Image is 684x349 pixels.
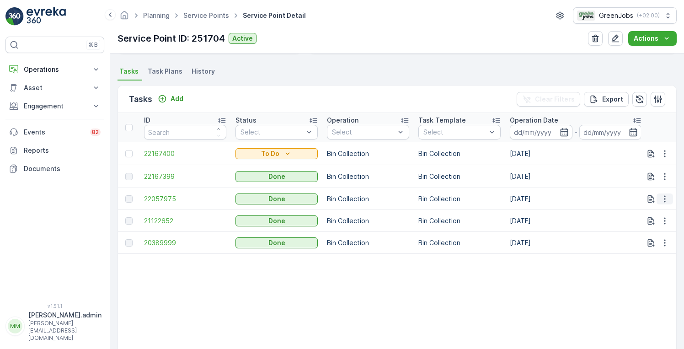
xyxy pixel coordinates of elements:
[505,232,646,254] td: [DATE]
[602,95,623,104] p: Export
[268,194,285,204] p: Done
[119,14,129,21] a: Homepage
[535,95,575,104] p: Clear Filters
[144,149,226,158] a: 22167400
[235,171,318,182] button: Done
[579,125,642,140] input: dd/mm/yyyy
[268,172,285,181] p: Done
[125,150,133,157] div: Toggle Row Selected
[418,216,501,226] p: Bin Collection
[119,67,139,76] span: Tasks
[192,67,215,76] span: History
[144,194,226,204] a: 22057975
[118,32,225,45] p: Service Point ID: 251704
[634,34,658,43] p: Actions
[505,210,646,232] td: [DATE]
[24,146,101,155] p: Reports
[148,67,182,76] span: Task Plans
[154,93,187,104] button: Add
[5,7,24,26] img: logo
[229,33,256,44] button: Active
[235,237,318,248] button: Done
[574,127,577,138] p: -
[144,172,226,181] a: 22167399
[327,238,409,247] p: Bin Collection
[5,60,104,79] button: Operations
[5,160,104,178] a: Documents
[505,188,646,210] td: [DATE]
[240,128,304,137] p: Select
[235,215,318,226] button: Done
[510,125,572,140] input: dd/mm/yyyy
[8,319,22,333] div: MM
[628,31,677,46] button: Actions
[327,149,409,158] p: Bin Collection
[24,164,101,173] p: Documents
[418,172,501,181] p: Bin Collection
[235,116,256,125] p: Status
[5,311,104,342] button: MM[PERSON_NAME].admin[PERSON_NAME][EMAIL_ADDRESS][DOMAIN_NAME]
[129,93,152,106] p: Tasks
[24,83,86,92] p: Asset
[125,195,133,203] div: Toggle Row Selected
[27,7,66,26] img: logo_light-DOdMpM7g.png
[505,142,646,165] td: [DATE]
[418,194,501,204] p: Bin Collection
[5,303,104,309] span: v 1.51.1
[573,7,677,24] button: GreenJobs(+02:00)
[510,116,558,125] p: Operation Date
[144,238,226,247] a: 20389999
[418,149,501,158] p: Bin Collection
[183,11,229,19] a: Service Points
[327,116,358,125] p: Operation
[232,34,253,43] p: Active
[28,311,102,320] p: [PERSON_NAME].admin
[332,128,395,137] p: Select
[584,92,629,107] button: Export
[144,125,226,140] input: Search
[171,94,183,103] p: Add
[327,194,409,204] p: Bin Collection
[143,11,170,19] a: Planning
[5,141,104,160] a: Reports
[637,12,660,19] p: ( +02:00 )
[327,216,409,226] p: Bin Collection
[241,11,308,20] span: Service Point Detail
[327,172,409,181] p: Bin Collection
[5,97,104,115] button: Engagement
[28,320,102,342] p: [PERSON_NAME][EMAIL_ADDRESS][DOMAIN_NAME]
[5,123,104,141] a: Events82
[5,79,104,97] button: Asset
[125,239,133,247] div: Toggle Row Selected
[92,129,99,136] p: 82
[235,148,318,159] button: To Do
[125,173,133,180] div: Toggle Row Selected
[423,128,486,137] p: Select
[89,41,98,48] p: ⌘B
[599,11,633,20] p: GreenJobs
[144,216,226,226] a: 21122652
[261,149,279,158] p: To Do
[418,116,466,125] p: Task Template
[24,128,85,137] p: Events
[24,102,86,111] p: Engagement
[144,116,150,125] p: ID
[235,193,318,204] button: Done
[418,238,501,247] p: Bin Collection
[268,238,285,247] p: Done
[577,11,595,21] img: Green_Jobs_Logo.png
[505,165,646,188] td: [DATE]
[517,92,580,107] button: Clear Filters
[125,217,133,225] div: Toggle Row Selected
[268,216,285,226] p: Done
[24,65,86,74] p: Operations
